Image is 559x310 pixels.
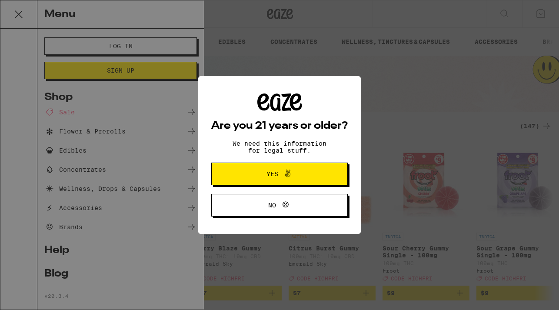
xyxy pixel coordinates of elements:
[211,163,348,185] button: Yes
[268,202,276,208] span: No
[266,171,278,177] span: Yes
[211,121,348,131] h2: Are you 21 years or older?
[5,6,63,13] span: Hi. Need any help?
[225,140,334,154] p: We need this information for legal stuff.
[211,194,348,217] button: No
